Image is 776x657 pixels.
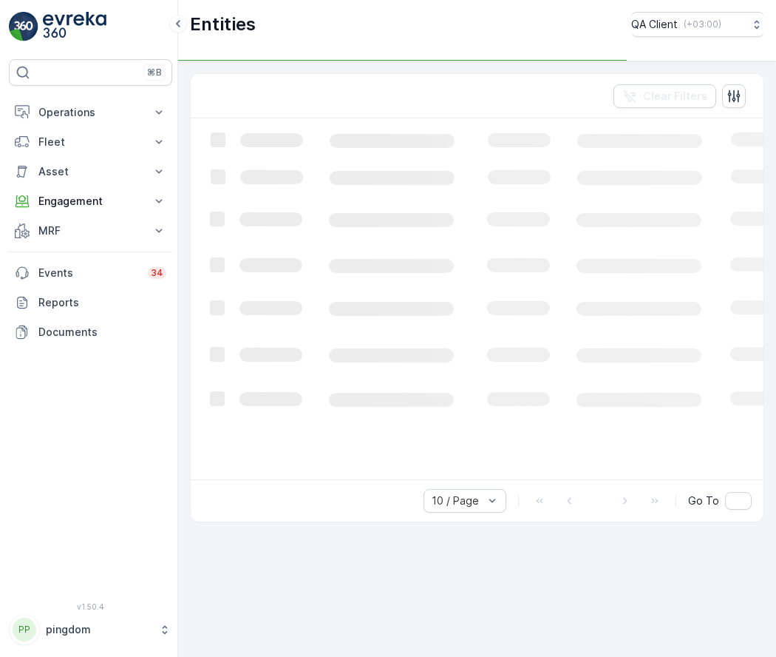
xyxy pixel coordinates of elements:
[38,135,143,149] p: Fleet
[147,67,162,78] p: ⌘B
[38,105,143,120] p: Operations
[38,266,139,280] p: Events
[684,18,721,30] p: ( +03:00 )
[151,267,163,279] p: 34
[9,186,172,216] button: Engagement
[38,194,143,209] p: Engagement
[688,493,719,508] span: Go To
[9,98,172,127] button: Operations
[9,614,172,645] button: PPpingdom
[190,13,256,36] p: Entities
[643,89,707,104] p: Clear Filters
[38,295,166,310] p: Reports
[631,12,764,37] button: QA Client(+03:00)
[38,325,166,340] p: Documents
[38,164,143,179] p: Asset
[9,157,172,186] button: Asset
[43,12,106,41] img: logo_light-DOdMpM7g.png
[9,258,172,288] a: Events34
[13,618,36,641] div: PP
[9,127,172,157] button: Fleet
[46,622,152,637] p: pingdom
[9,216,172,246] button: MRF
[38,223,143,238] p: MRF
[9,602,172,611] span: v 1.50.4
[9,317,172,347] a: Documents
[631,17,678,32] p: QA Client
[613,84,716,108] button: Clear Filters
[9,288,172,317] a: Reports
[9,12,38,41] img: logo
